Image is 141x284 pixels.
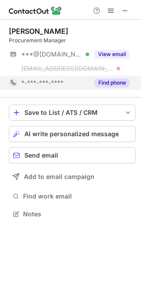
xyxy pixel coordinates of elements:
button: AI write personalized message [9,126,136,142]
button: Notes [9,208,136,220]
span: Send email [24,152,58,159]
span: AI write personalized message [24,130,119,138]
button: Find work email [9,190,136,203]
div: Save to List / ATS / CRM [24,109,120,116]
span: [EMAIL_ADDRESS][DOMAIN_NAME] [21,65,114,73]
img: ContactOut v5.3.10 [9,5,62,16]
button: Reveal Button [94,50,129,59]
button: Send email [9,147,136,163]
span: Notes [23,210,132,218]
span: Add to email campaign [24,173,94,180]
button: Reveal Button [94,78,129,87]
button: save-profile-one-click [9,105,136,121]
button: Add to email campaign [9,169,136,185]
span: ***@[DOMAIN_NAME] [21,50,82,58]
div: Procurement Manager [9,37,136,45]
span: Find work email [23,192,132,200]
div: [PERSON_NAME] [9,27,68,36]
